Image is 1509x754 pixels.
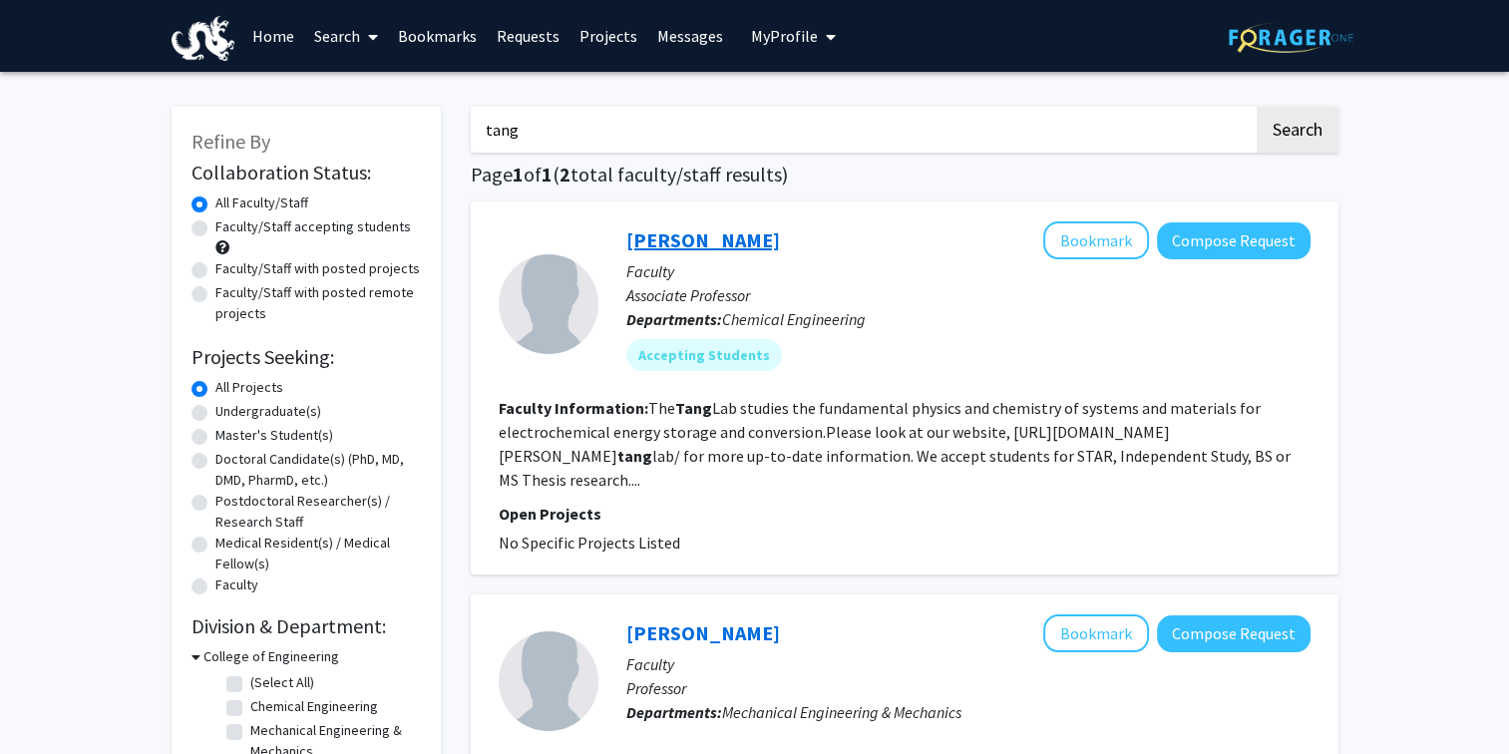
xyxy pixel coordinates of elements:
[215,216,411,237] label: Faculty/Staff accepting students
[1157,222,1311,259] button: Compose Request to Maureen Tang
[626,702,722,722] b: Departments:
[191,129,270,154] span: Refine By
[191,161,421,185] h2: Collaboration Status:
[388,1,487,71] a: Bookmarks
[626,652,1311,676] p: Faculty
[203,646,339,667] h3: College of Engineering
[617,446,652,466] b: tang
[215,533,421,574] label: Medical Resident(s) / Medical Fellow(s)
[250,672,314,693] label: (Select All)
[722,309,866,329] span: Chemical Engineering
[626,339,782,371] mat-chip: Accepting Students
[215,574,258,595] label: Faculty
[1229,22,1353,53] img: ForagerOne Logo
[191,345,421,369] h2: Projects Seeking:
[215,401,321,422] label: Undergraduate(s)
[722,702,961,722] span: Mechanical Engineering & Mechanics
[215,192,308,213] label: All Faculty/Staff
[471,107,1254,153] input: Search Keywords
[487,1,569,71] a: Requests
[751,26,818,46] span: My Profile
[1043,614,1149,652] button: Add James Tangorra to Bookmarks
[499,533,680,553] span: No Specific Projects Listed
[215,377,283,398] label: All Projects
[215,258,420,279] label: Faculty/Staff with posted projects
[250,696,378,717] label: Chemical Engineering
[215,282,421,324] label: Faculty/Staff with posted remote projects
[513,162,524,187] span: 1
[626,283,1311,307] p: Associate Professor
[626,227,780,252] a: [PERSON_NAME]
[499,398,1291,490] fg-read-more: The Lab studies the fundamental physics and chemistry of systems and materials for electrochemica...
[242,1,304,71] a: Home
[626,676,1311,700] p: Professor
[626,309,722,329] b: Departments:
[1043,221,1149,259] button: Add Maureen Tang to Bookmarks
[1257,107,1338,153] button: Search
[15,664,85,739] iframe: Chat
[647,1,733,71] a: Messages
[626,620,780,645] a: [PERSON_NAME]
[471,163,1338,187] h1: Page of ( total faculty/staff results)
[215,449,421,491] label: Doctoral Candidate(s) (PhD, MD, DMD, PharmD, etc.)
[304,1,388,71] a: Search
[499,502,1311,526] p: Open Projects
[675,398,712,418] b: Tang
[499,398,648,418] b: Faculty Information:
[215,491,421,533] label: Postdoctoral Researcher(s) / Research Staff
[626,259,1311,283] p: Faculty
[569,1,647,71] a: Projects
[215,425,333,446] label: Master's Student(s)
[172,16,235,61] img: Drexel University Logo
[191,614,421,638] h2: Division & Department:
[560,162,570,187] span: 2
[542,162,553,187] span: 1
[1157,615,1311,652] button: Compose Request to James Tangorra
